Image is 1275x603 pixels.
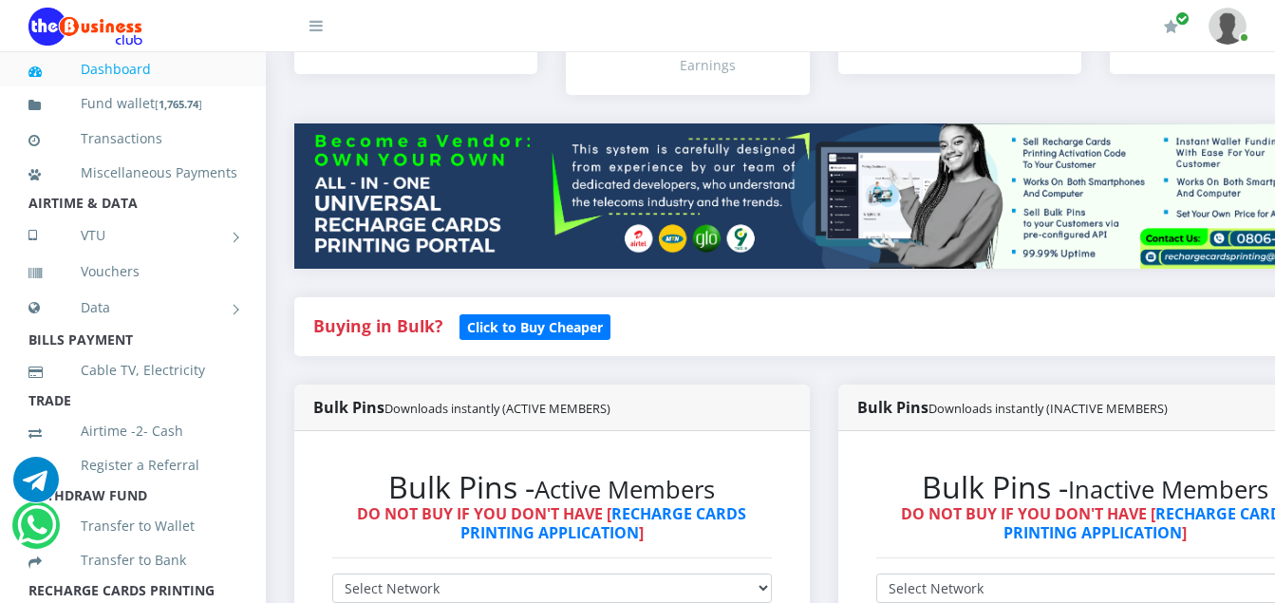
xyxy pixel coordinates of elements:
b: Click to Buy Cheaper [467,318,603,336]
a: Transfer to Wallet [28,504,237,548]
h2: Bulk Pins - [332,469,772,505]
a: RECHARGE CARDS PRINTING APPLICATION [460,503,747,542]
strong: DO NOT BUY IF YOU DON'T HAVE [ ] [357,503,746,542]
a: Chat for support [17,517,56,548]
b: 1,765.74 [159,97,198,111]
small: Downloads instantly (ACTIVE MEMBERS) [384,400,610,417]
a: Data [28,284,237,331]
a: Click to Buy Cheaper [459,314,610,337]
small: Active Members [534,473,715,506]
a: Dashboard [28,47,237,91]
a: Transfer to Bank [28,538,237,582]
a: Miscellaneous Payments [28,151,237,195]
strong: Bulk Pins [313,397,610,418]
a: Fund wallet[1,765.74] [28,82,237,126]
small: Inactive Members [1068,473,1268,506]
img: User [1209,8,1247,45]
a: Transactions [28,117,237,160]
a: Register a Referral [28,443,237,487]
a: Vouchers [28,250,237,293]
strong: Bulk Pins [857,397,1168,418]
small: Downloads instantly (INACTIVE MEMBERS) [928,400,1168,417]
i: Renew/Upgrade Subscription [1164,19,1178,34]
div: Earnings [680,55,790,75]
a: Cable TV, Electricity [28,349,237,392]
img: Logo [28,8,142,46]
span: Renew/Upgrade Subscription [1175,11,1190,26]
a: VTU [28,212,237,259]
a: Airtime -2- Cash [28,409,237,453]
a: Chat for support [13,471,59,502]
small: [ ] [155,97,202,111]
strong: Buying in Bulk? [313,314,442,337]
